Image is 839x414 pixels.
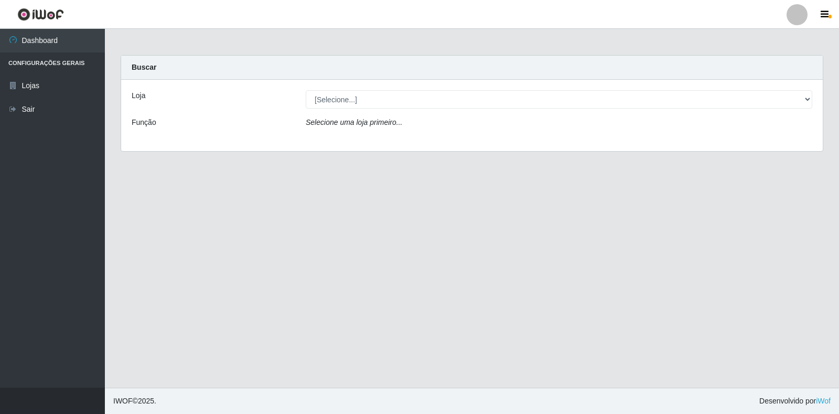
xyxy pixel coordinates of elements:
label: Loja [132,90,145,101]
strong: Buscar [132,63,156,71]
span: IWOF [113,397,133,405]
a: iWof [816,397,831,405]
img: CoreUI Logo [17,8,64,21]
i: Selecione uma loja primeiro... [306,118,402,126]
label: Função [132,117,156,128]
span: Desenvolvido por [759,396,831,407]
span: © 2025 . [113,396,156,407]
